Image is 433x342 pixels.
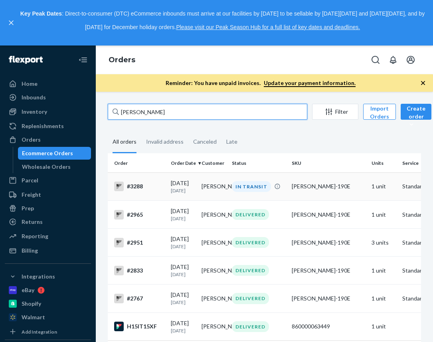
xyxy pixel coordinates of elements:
[232,181,271,192] div: IN TRANSIT
[401,104,431,120] button: Create order
[109,55,135,64] a: Orders
[18,147,91,160] a: Ecommerce Orders
[289,153,368,172] th: SKU
[292,211,365,219] div: [PERSON_NAME]-190E
[368,52,384,68] button: Open Search Box
[171,263,195,278] div: [DATE]
[22,108,47,116] div: Inventory
[5,174,91,187] a: Parcel
[22,300,41,308] div: Shopify
[20,10,62,17] strong: Key Peak Dates
[5,188,91,201] a: Freight
[264,79,356,87] a: Update your payment information.
[363,104,396,120] button: Import Orders
[7,19,15,27] button: close,
[292,295,365,302] div: [PERSON_NAME]-190E
[5,284,91,297] a: eBay
[5,297,91,310] a: Shopify
[5,91,91,104] a: Inbounds
[292,322,365,330] div: 860000063449
[22,80,38,88] div: Home
[232,209,269,220] div: DELIVERED
[407,105,425,128] div: Create order
[368,229,399,257] td: 3 units
[171,319,195,334] div: [DATE]
[22,136,41,144] div: Orders
[171,243,195,250] p: [DATE]
[232,237,269,248] div: DELIVERED
[198,285,229,312] td: [PERSON_NAME]
[114,294,164,303] div: #2767
[368,153,399,172] th: Units
[114,322,164,331] div: H15IT15XF
[9,56,43,64] img: Flexport logo
[171,187,195,194] p: [DATE]
[22,328,57,335] div: Add Integration
[108,153,168,172] th: Order
[171,179,195,194] div: [DATE]
[22,204,34,212] div: Prep
[146,131,184,152] div: Invalid address
[114,238,164,247] div: #2951
[114,210,164,219] div: #2965
[171,327,195,334] p: [DATE]
[5,120,91,132] a: Replenishments
[292,267,365,275] div: [PERSON_NAME]-190E
[232,321,269,332] div: DELIVERED
[22,286,34,294] div: eBay
[168,153,198,172] th: Order Date
[198,312,229,340] td: [PERSON_NAME]
[22,218,43,226] div: Returns
[22,122,64,130] div: Replenishments
[198,229,229,257] td: [PERSON_NAME]
[292,239,365,247] div: [PERSON_NAME]-190E
[75,52,91,68] button: Close Navigation
[176,24,360,30] a: Please visit our Peak Season Hub for a full list of key dates and deadlines.
[368,201,399,229] td: 1 unit
[312,108,358,116] div: Filter
[226,131,237,152] div: Late
[368,172,399,200] td: 1 unit
[229,153,289,172] th: Status
[5,105,91,118] a: Inventory
[171,207,195,222] div: [DATE]
[292,182,365,190] div: [PERSON_NAME]-190E
[108,104,307,120] input: Search orders
[5,327,91,336] a: Add Integration
[102,49,142,72] ol: breadcrumbs
[5,133,91,146] a: Orders
[232,293,269,304] div: DELIVERED
[22,93,46,101] div: Inbounds
[171,271,195,278] p: [DATE]
[368,285,399,312] td: 1 unit
[312,104,358,120] button: Filter
[113,131,136,153] div: All orders
[22,191,41,199] div: Freight
[22,313,45,321] div: Walmart
[22,273,55,281] div: Integrations
[385,52,401,68] button: Open notifications
[5,215,91,228] a: Returns
[22,149,73,157] div: Ecommerce Orders
[5,244,91,257] a: Billing
[171,215,195,222] p: [DATE]
[5,270,91,283] button: Integrations
[198,257,229,285] td: [PERSON_NAME]
[166,79,356,87] p: Reminder: You have unpaid invoices.
[22,163,71,171] div: Wholesale Orders
[198,172,229,200] td: [PERSON_NAME]
[22,176,38,184] div: Parcel
[202,160,226,166] div: Customer
[403,52,419,68] button: Open account menu
[368,312,399,340] td: 1 unit
[114,182,164,191] div: #3288
[5,77,91,90] a: Home
[22,247,38,255] div: Billing
[5,202,91,215] a: Prep
[232,265,269,276] div: DELIVERED
[368,257,399,285] td: 1 unit
[193,131,217,152] div: Canceled
[171,291,195,306] div: [DATE]
[114,266,164,275] div: #2833
[198,201,229,229] td: [PERSON_NAME]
